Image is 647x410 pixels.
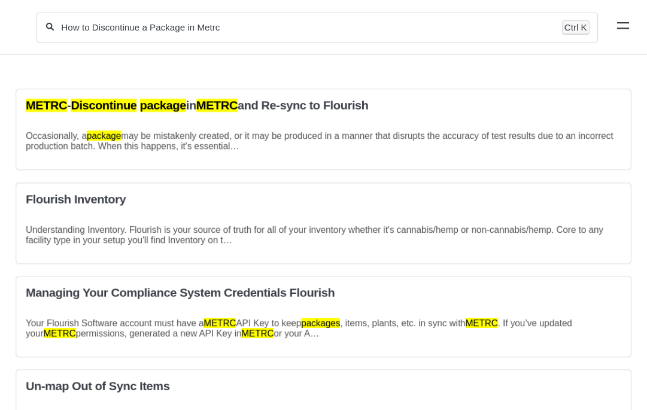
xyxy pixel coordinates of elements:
mark: Discontinue [71,99,136,112]
p: Understanding Inventory. Flourish is your source of truth for all of your inventory whether it's ... [26,224,621,245]
mark: METRC [196,99,238,112]
a: Managing Your Compliance System Credentials Flourish article card [16,276,631,357]
h3: Managing Your Compliance System Credentials Flourish [26,286,621,300]
section: Search section [37,4,599,50]
kbd: Ctrl [564,22,579,32]
mark: METRC [203,318,236,328]
p: Occasionally, a may be mistakenly created, or it may be produced in a manner that disrupts the ac... [26,130,621,151]
mark: package [140,99,186,112]
mark: package [87,130,121,141]
mark: METRC [44,328,76,338]
mark: packages [301,318,340,328]
kbd: K [581,22,587,32]
h3: - in and Re-sync to Flourish [26,99,621,113]
h3: Flourish Inventory [26,193,621,206]
a: METRC - Discontinue package in METRC and Re-sync to Flourish article card [16,89,631,170]
h3: Un-map Out of Sync Items [26,379,621,393]
a: Flourish Inventory article card [16,183,631,264]
img: Flourish Help Center Logo [15,20,20,35]
mark: METRC [26,99,67,112]
a: Mobile navigation [617,22,629,34]
p: Your Flourish Software account must have a API Key to keep , items, plants, etc. in sync with . I... [26,318,621,338]
input: Help Me With... [60,22,555,33]
mark: METRC [466,318,498,328]
mark: METRC [241,328,274,338]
